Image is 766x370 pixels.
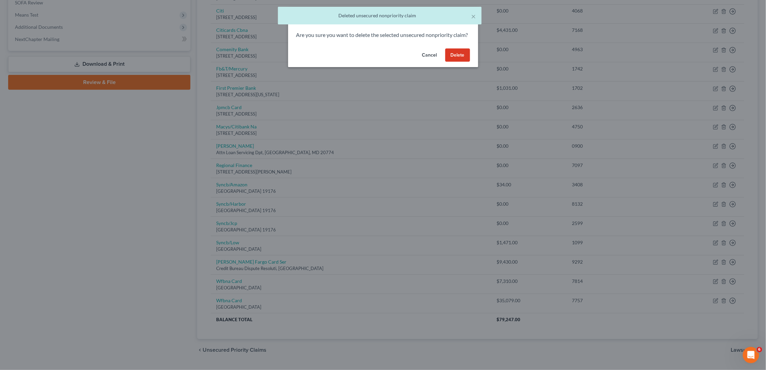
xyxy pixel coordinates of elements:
[296,31,470,39] p: Are you sure you want to delete the selected unsecured nonpriority claim?
[757,347,762,352] span: 6
[471,12,476,20] button: ×
[445,48,470,62] button: Delete
[743,347,759,363] iframe: Intercom live chat
[283,12,476,19] div: Deleted unsecured nonpriority claim
[417,48,443,62] button: Cancel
